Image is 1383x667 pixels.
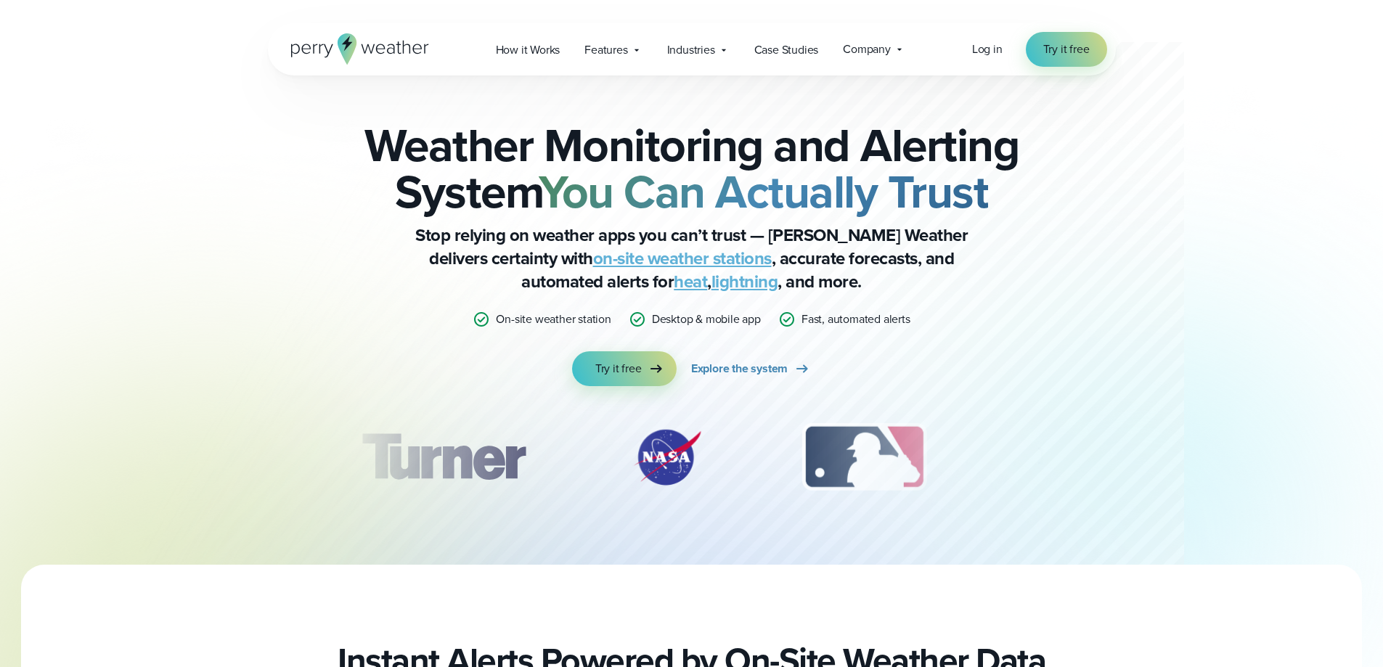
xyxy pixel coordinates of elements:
[972,41,1003,57] span: Log in
[754,41,819,59] span: Case Studies
[1011,421,1127,494] img: PGA.svg
[484,35,573,65] a: How it Works
[340,421,1043,501] div: slideshow
[788,421,941,494] div: 3 of 12
[496,311,611,328] p: On-site weather station
[667,41,715,59] span: Industries
[340,122,1043,215] h2: Weather Monitoring and Alerting System
[972,41,1003,58] a: Log in
[788,421,941,494] img: MLB.svg
[674,269,707,295] a: heat
[1011,421,1127,494] div: 4 of 12
[616,421,718,494] img: NASA.svg
[401,224,982,293] p: Stop relying on weather apps you can’t trust — [PERSON_NAME] Weather delivers certainty with , ac...
[593,245,772,271] a: on-site weather stations
[539,157,988,226] strong: You Can Actually Trust
[652,311,761,328] p: Desktop & mobile app
[843,41,891,58] span: Company
[691,360,788,377] span: Explore the system
[801,311,910,328] p: Fast, automated alerts
[1043,41,1090,58] span: Try it free
[691,351,811,386] a: Explore the system
[742,35,831,65] a: Case Studies
[584,41,627,59] span: Features
[711,269,778,295] a: lightning
[496,41,560,59] span: How it Works
[616,421,718,494] div: 2 of 12
[572,351,677,386] a: Try it free
[595,360,642,377] span: Try it free
[340,421,546,494] div: 1 of 12
[340,421,546,494] img: Turner-Construction_1.svg
[1026,32,1107,67] a: Try it free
